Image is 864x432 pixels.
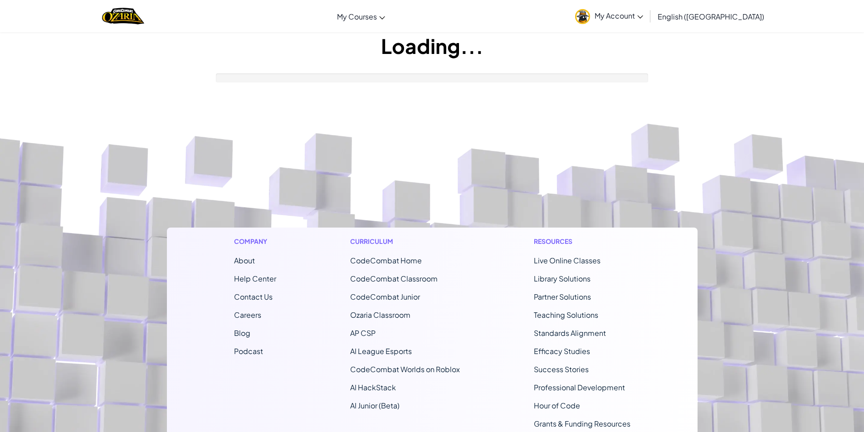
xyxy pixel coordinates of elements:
[102,7,144,25] img: Home
[534,274,591,283] a: Library Solutions
[534,419,630,428] a: Grants & Funding Resources
[234,346,263,356] a: Podcast
[350,237,460,246] h1: Curriculum
[234,274,276,283] a: Help Center
[332,4,390,29] a: My Courses
[534,346,590,356] a: Efficacy Studies
[534,292,591,301] a: Partner Solutions
[595,11,643,20] span: My Account
[658,12,764,21] span: English ([GEOGRAPHIC_DATA])
[350,364,460,374] a: CodeCombat Worlds on Roblox
[350,383,396,392] a: AI HackStack
[350,256,422,265] span: CodeCombat Home
[102,7,144,25] a: Ozaria by CodeCombat logo
[337,12,377,21] span: My Courses
[350,292,420,301] a: CodeCombat Junior
[534,328,606,338] a: Standards Alignment
[350,310,410,320] a: Ozaria Classroom
[534,237,630,246] h1: Resources
[350,328,376,338] a: AP CSP
[234,310,261,320] a: Careers
[534,256,600,265] a: Live Online Classes
[653,4,769,29] a: English ([GEOGRAPHIC_DATA])
[234,237,276,246] h1: Company
[234,292,273,301] span: Contact Us
[234,256,255,265] a: About
[350,274,438,283] a: CodeCombat Classroom
[350,346,412,356] a: AI League Esports
[534,401,580,410] a: Hour of Code
[534,310,598,320] a: Teaching Solutions
[571,2,648,30] a: My Account
[534,364,589,374] a: Success Stories
[534,383,625,392] a: Professional Development
[575,9,590,24] img: avatar
[234,328,250,338] a: Blog
[350,401,400,410] a: AI Junior (Beta)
